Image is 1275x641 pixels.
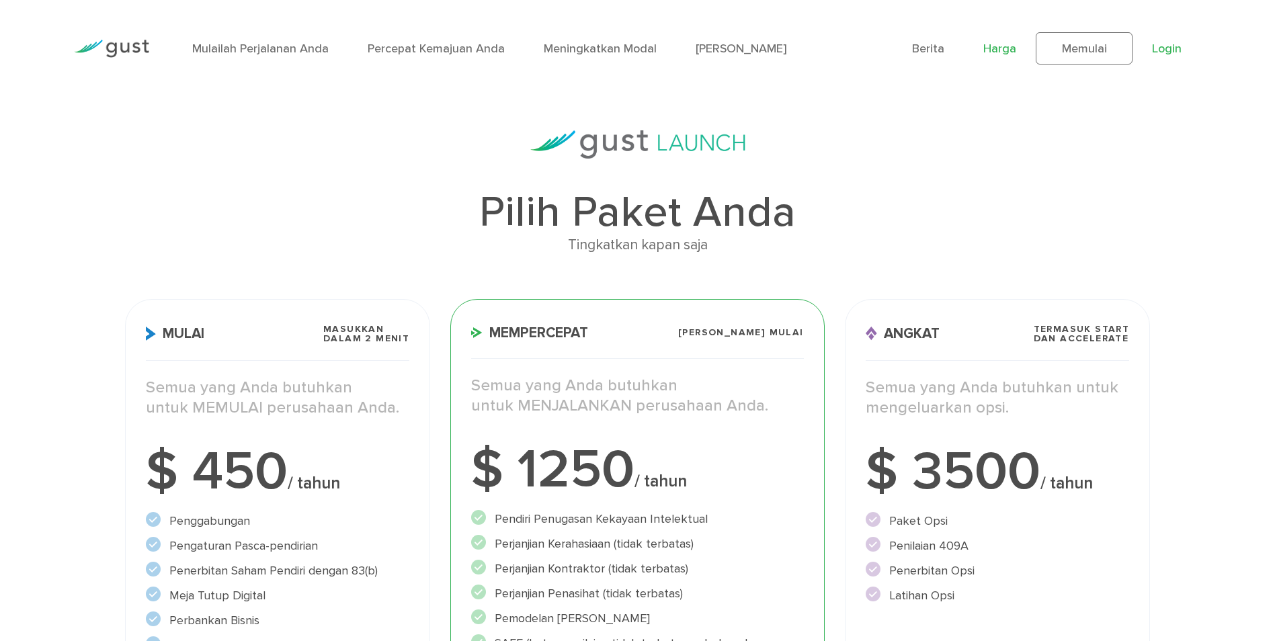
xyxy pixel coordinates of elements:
[163,327,204,341] font: Mulai
[889,589,954,603] font: Latihan Opsi
[983,42,1016,56] a: Harga
[530,130,745,159] img: gust-launch-logos.svg
[495,587,683,601] font: Perjanjian Penasihat (tidak terbatas)
[146,327,156,341] img: Mulai Ikon X2
[471,327,483,338] img: Ikon Percepatan
[471,443,803,497] div: $ 1250
[74,40,149,58] img: Gust Logo
[323,325,409,343] span: Masukkan dalam 2 Menit
[169,564,378,578] font: Penerbitan Saham Pendiri dengan 83(b)
[889,514,948,528] font: Paket Opsi
[146,378,410,418] p: Semua yang Anda butuhkan untuk MEMULAI perusahaan Anda.
[696,42,786,56] a: [PERSON_NAME]
[634,471,687,491] span: / tahun
[1036,32,1133,65] a: Memulai
[495,512,708,526] font: Pendiri Penugasan Kekayaan Intelektual
[288,473,340,493] span: / tahun
[169,589,265,603] font: Meja Tutup Digital
[489,326,588,340] font: Mempercepat
[889,539,969,553] font: Penilaian 409A
[912,42,944,56] a: Berita
[866,378,1130,418] p: Semua yang Anda butuhkan untuk mengeluarkan opsi.
[889,564,975,578] font: Penerbitan Opsi
[125,234,1151,257] div: Tingkatkan kapan saja
[495,562,688,576] font: Perjanjian Kontraktor (tidak terbatas)
[146,445,410,499] div: $ 450
[1040,473,1093,493] span: / tahun
[169,539,318,553] font: Pengaturan Pasca-pendirian
[495,537,694,551] font: Perjanjian Kerahasiaan (tidak terbatas)
[884,327,940,341] font: Angkat
[1152,42,1182,56] a: Login
[471,376,803,416] p: Semua yang Anda butuhkan untuk MENJALANKAN perusahaan Anda.
[125,191,1151,234] h1: Pilih Paket Anda
[495,611,650,626] font: Pemodelan [PERSON_NAME]
[1034,325,1130,343] span: Termasuk START dan ACCELERATE
[866,327,877,341] img: Ikon Angkat
[169,514,250,528] font: Penggabungan
[368,42,505,56] a: Percepat Kemajuan Anda
[192,42,329,56] a: Mulailah Perjalanan Anda
[678,328,804,337] span: [PERSON_NAME] MULAI
[169,613,259,628] font: Perbankan Bisnis
[866,445,1130,499] div: $ 3500
[544,42,657,56] a: Meningkatkan Modal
